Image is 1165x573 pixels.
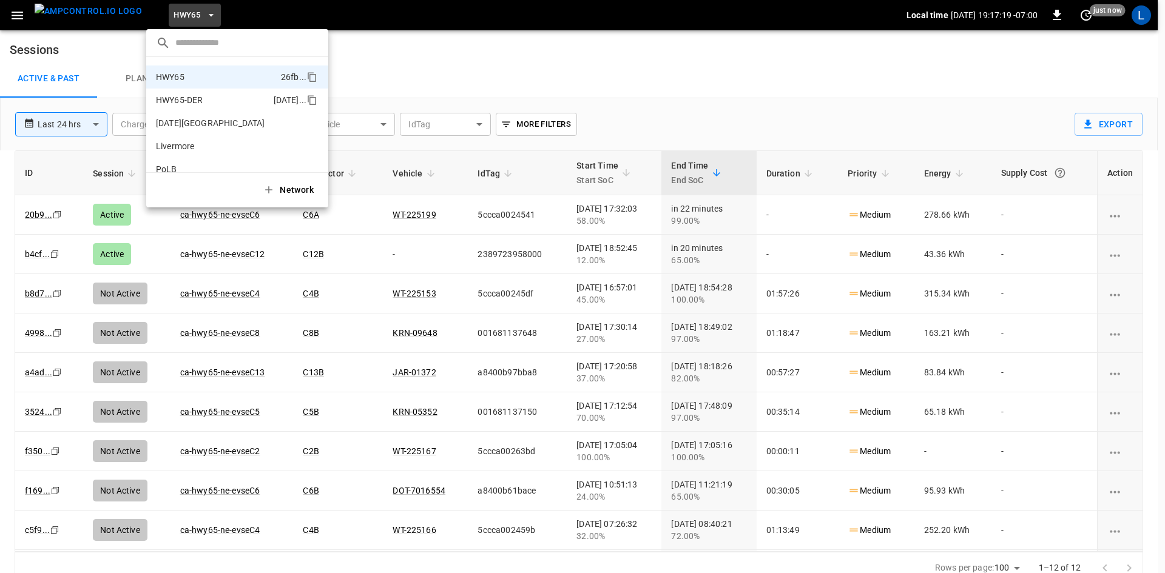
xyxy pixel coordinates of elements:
p: Livermore [156,140,276,152]
div: copy [306,70,319,84]
p: HWY65 [156,71,276,83]
p: HWY65-DER [156,94,269,106]
div: copy [306,93,319,107]
button: Network [255,178,323,203]
p: [DATE][GEOGRAPHIC_DATA] [156,117,275,129]
p: PoLB [156,163,274,175]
